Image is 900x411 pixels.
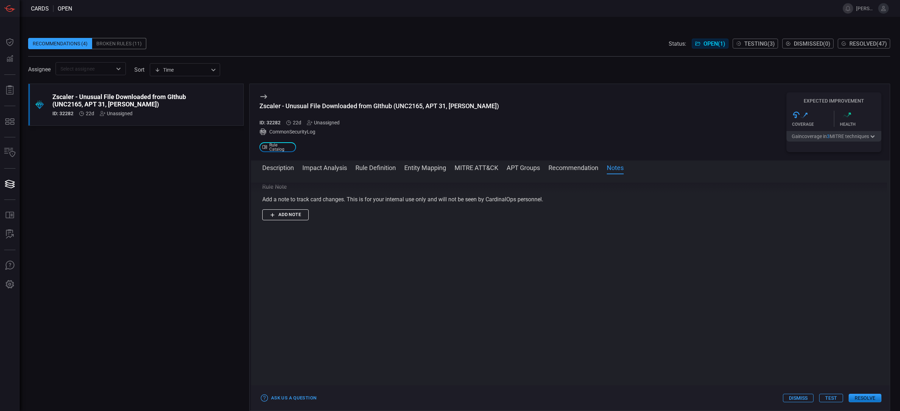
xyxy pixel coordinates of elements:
[52,93,193,108] div: Zscaler - Unusual File Downloaded from GIthub (UNC2165, APT 31, Turla)
[819,394,843,402] button: Test
[849,40,887,47] span: Resolved ( 47 )
[849,394,881,402] button: Resolve
[293,120,301,125] span: Aug 19, 2025 12:45 PM
[1,51,18,67] button: Detections
[100,111,133,116] div: Unassigned
[692,39,728,48] button: Open(1)
[1,257,18,274] button: Ask Us A Question
[259,128,499,135] div: CommonSecurityLog
[669,40,686,47] span: Status:
[52,111,73,116] h5: ID: 32282
[856,6,875,11] span: [PERSON_NAME].ravichandran_ex
[744,40,775,47] span: Testing ( 3 )
[507,163,540,171] button: APT Groups
[307,120,340,125] div: Unassigned
[548,163,598,171] button: Recommendation
[1,113,18,130] button: MITRE - Detection Posture
[269,143,293,151] span: Rule Catalog
[262,195,879,204] div: Add a note to track card changes. This is for your internal use only and will not be seen by Card...
[703,40,725,47] span: Open ( 1 )
[1,176,18,193] button: Cards
[840,122,882,127] div: Health
[827,133,830,139] span: 3
[1,82,18,99] button: Reports
[1,144,18,161] button: Inventory
[86,111,94,116] span: Aug 19, 2025 12:45 PM
[404,163,446,171] button: Entity Mapping
[31,5,49,12] span: Cards
[1,276,18,293] button: Preferences
[155,66,209,73] div: Time
[838,39,890,48] button: Resolved(47)
[134,66,144,73] label: sort
[262,163,294,171] button: Description
[302,163,347,171] button: Impact Analysis
[28,66,51,73] span: Assignee
[28,38,92,49] div: Recommendations (4)
[92,38,146,49] div: Broken Rules (11)
[783,394,814,402] button: Dismiss
[114,64,123,74] button: Open
[786,98,881,104] h5: Expected Improvement
[794,40,830,47] span: Dismissed ( 0 )
[1,207,18,224] button: Rule Catalog
[455,163,498,171] button: MITRE ATT&CK
[1,34,18,51] button: Dashboard
[259,102,499,110] div: Zscaler - Unusual File Downloaded from GIthub (UNC2165, APT 31, Turla)
[607,163,624,171] button: Notes
[58,64,112,73] input: Select assignee
[259,120,281,125] h5: ID: 32282
[58,5,72,12] span: open
[355,163,396,171] button: Rule Definition
[259,393,318,404] button: Ask Us a Question
[786,131,881,142] button: Gaincoverage in3MITRE techniques
[782,39,834,48] button: Dismissed(0)
[792,122,834,127] div: Coverage
[733,39,778,48] button: Testing(3)
[1,226,18,243] button: ALERT ANALYSIS
[262,209,309,220] button: Add note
